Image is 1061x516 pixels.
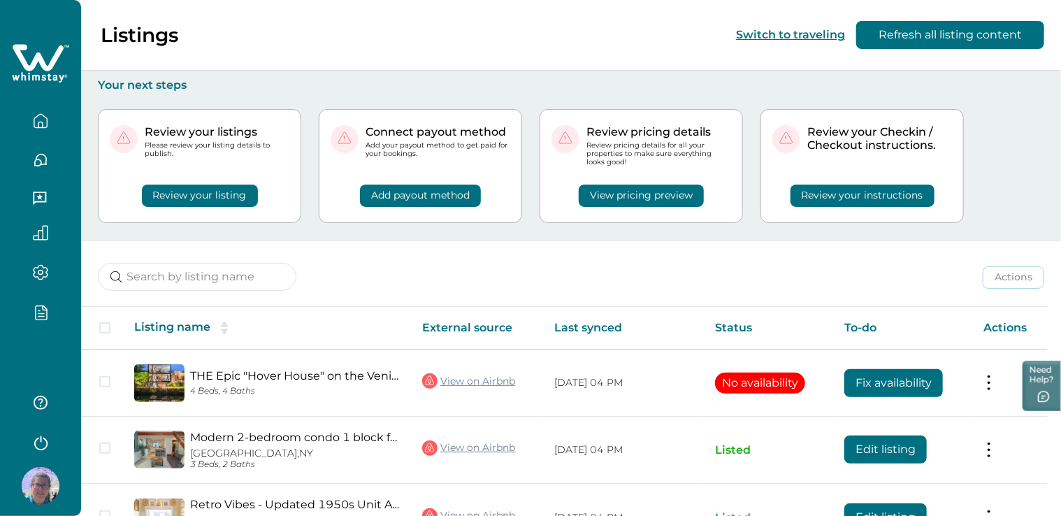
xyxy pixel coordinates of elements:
button: No availability [715,373,805,394]
a: Retro Vibes - Updated 1950s Unit A/C Parking [190,498,400,511]
p: Review pricing details [586,125,731,139]
th: Status [704,307,833,350]
p: [DATE] 04 PM [555,376,693,390]
img: propertyImage_THE Epic "Hover House" on the Venice Beach Canals [134,364,185,402]
p: Your next steps [98,78,1044,92]
p: Listings [101,23,178,47]
button: Actions [983,266,1044,289]
img: Whimstay Host [22,467,59,505]
th: Listing name [123,307,411,350]
a: View on Airbnb [422,439,515,457]
button: sorting [210,321,238,335]
p: Listed [715,443,822,457]
p: Review your Checkin / Checkout instructions. [807,125,952,152]
a: Modern 2-bedroom condo 1 block from [GEOGRAPHIC_DATA] [190,431,400,444]
button: Review your listing [142,185,258,207]
p: Connect payout method [366,125,510,139]
input: Search by listing name [98,263,296,291]
button: Switch to traveling [736,28,845,41]
img: propertyImage_Modern 2-bedroom condo 1 block from Venice beach [134,431,185,468]
a: View on Airbnb [422,372,515,390]
th: Actions [972,307,1048,350]
p: [GEOGRAPHIC_DATA], NY [190,447,400,459]
button: Fix availability [844,369,943,397]
button: Add payout method [360,185,481,207]
p: [DATE] 04 PM [555,443,693,457]
p: 3 Beds, 2 Baths [190,459,400,470]
p: Review your listings [145,125,289,139]
th: Last synced [544,307,705,350]
p: Review pricing details for all your properties to make sure everything looks good! [586,141,731,167]
p: 4 Beds, 4 Baths [190,386,400,396]
button: Refresh all listing content [856,21,1044,49]
button: Review your instructions [791,185,934,207]
button: View pricing preview [579,185,704,207]
p: Please review your listing details to publish. [145,141,289,158]
p: Add your payout method to get paid for your bookings. [366,141,510,158]
th: To-do [833,307,972,350]
th: External source [411,307,544,350]
button: Edit listing [844,436,927,464]
a: THE Epic "Hover House" on the Venice Beach Canals [190,369,400,382]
